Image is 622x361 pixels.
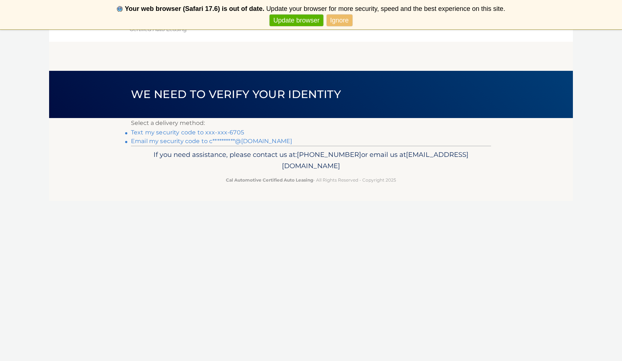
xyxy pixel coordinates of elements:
[226,177,313,183] strong: Cal Automotive Certified Auto Leasing
[270,15,323,27] a: Update browser
[131,88,341,101] span: We need to verify your identity
[125,5,264,12] b: Your web browser (Safari 17.6) is out of date.
[131,138,292,145] a: Email my security code to c**********@[DOMAIN_NAME]
[136,176,486,184] p: - All Rights Reserved - Copyright 2025
[131,118,491,128] p: Select a delivery method:
[327,15,352,27] a: Ignore
[266,5,505,12] span: Update your browser for more security, speed and the best experience on this site.
[297,150,361,159] span: [PHONE_NUMBER]
[136,149,486,172] p: If you need assistance, please contact us at: or email us at
[131,129,244,136] a: Text my security code to xxx-xxx-6705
